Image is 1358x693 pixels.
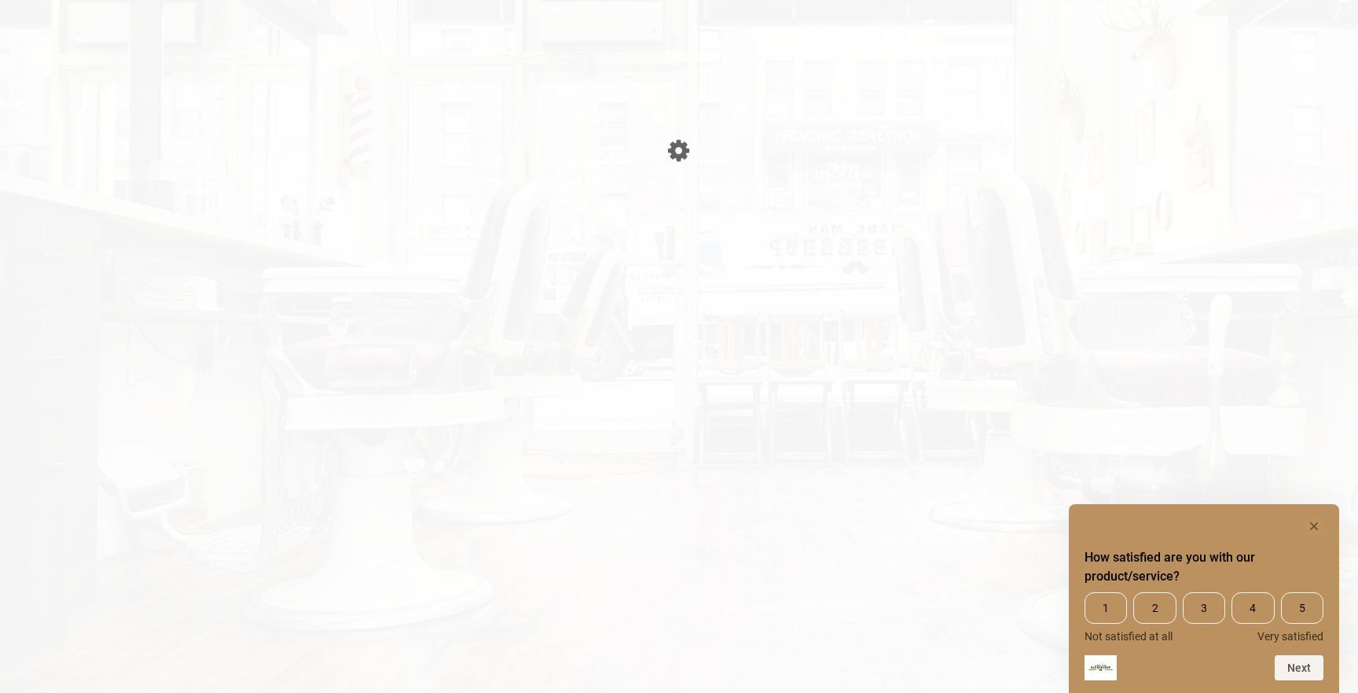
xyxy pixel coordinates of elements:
button: Hide survey [1305,517,1323,536]
span: Very satisfied [1257,630,1323,643]
div: How satisfied are you with our product/service? Select an option from 1 to 5, with 1 being Not sa... [1085,517,1323,680]
span: Not satisfied at all [1085,630,1173,643]
span: 2 [1133,592,1176,624]
span: 5 [1281,592,1323,624]
button: Next question [1275,655,1323,680]
div: How satisfied are you with our product/service? Select an option from 1 to 5, with 1 being Not sa... [1085,592,1323,643]
span: 1 [1085,592,1127,624]
h2: How satisfied are you with our product/service? Select an option from 1 to 5, with 1 being Not sa... [1085,548,1323,586]
span: 4 [1231,592,1274,624]
span: 3 [1183,592,1225,624]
